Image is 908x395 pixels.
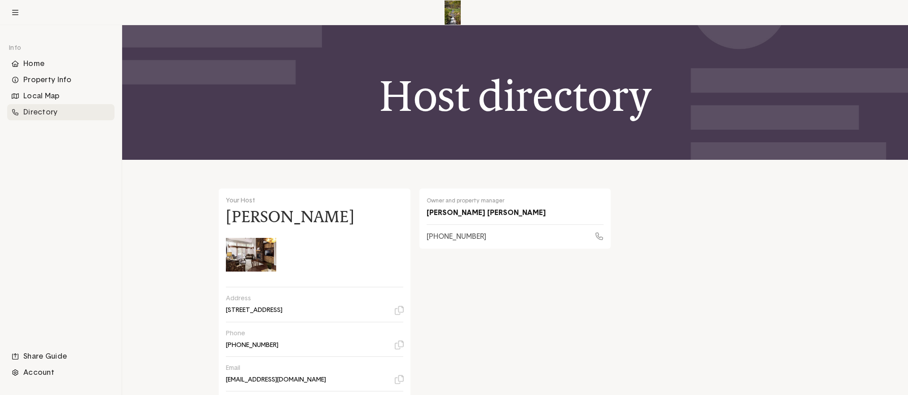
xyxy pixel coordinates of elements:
li: Navigation item [7,104,115,120]
li: Navigation item [7,72,115,88]
a: [PHONE_NUMBER] [427,232,604,241]
span: [PHONE_NUMBER] [427,232,486,241]
h1: Host directory [379,72,651,120]
li: Navigation item [7,56,115,72]
p: [EMAIL_ADDRESS][DOMAIN_NAME] [226,376,326,384]
div: Account [7,364,115,381]
p: Address [226,294,397,303]
img: Logo [445,0,461,25]
div: Home [7,56,115,72]
p: [STREET_ADDRESS] [226,306,282,314]
li: Navigation item [7,364,115,381]
p: [PHONE_NUMBER] [226,341,278,349]
li: Navigation item [7,348,115,364]
div: Share Guide [7,348,115,364]
h4: [PERSON_NAME] [226,210,354,224]
img: Marcus Simmonds's avatar [226,229,276,280]
span: Owner and property manager [427,198,504,203]
div: Local Map [7,88,115,104]
p: Email [226,364,397,372]
div: Directory [7,104,115,120]
div: Property Info [7,72,115,88]
span: Your Host [226,197,255,204]
li: Navigation item [7,88,115,104]
h5: [PERSON_NAME] [PERSON_NAME] [427,209,604,225]
p: Phone [226,329,397,338]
